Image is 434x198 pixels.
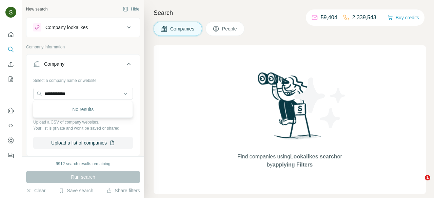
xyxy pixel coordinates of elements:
button: Enrich CSV [5,58,16,70]
button: Hide [118,4,144,14]
div: Company [44,61,64,67]
span: applying Filters [273,162,313,168]
button: Company lookalikes [26,19,140,36]
span: Find companies using or by [235,153,344,169]
button: Quick start [5,28,16,41]
button: Dashboard [5,134,16,147]
div: Company lookalikes [45,24,88,31]
img: Surfe Illustration - Woman searching with binoculars [255,70,325,146]
div: Select a company name or website [33,75,133,84]
div: 9912 search results remaining [56,161,111,167]
img: Avatar [5,7,16,18]
button: Company [26,56,140,75]
button: Save search [59,187,93,194]
h4: Search [154,8,426,18]
span: 1 [425,175,430,180]
button: My lists [5,73,16,85]
p: Company information [26,44,140,50]
button: Use Surfe on LinkedIn [5,105,16,117]
p: Upload a CSV of company websites. [33,119,133,125]
button: Feedback [5,149,16,161]
button: Clear [26,187,45,194]
button: Use Surfe API [5,119,16,132]
iframe: Intercom live chat [411,175,427,191]
button: Buy credits [388,13,419,22]
p: 2,339,543 [352,14,376,22]
p: Your list is private and won't be saved or shared. [33,125,133,131]
span: People [222,25,238,32]
img: Surfe Illustration - Stars [290,72,351,133]
button: Share filters [106,187,140,194]
div: New search [26,6,47,12]
span: Lookalikes search [290,154,337,159]
span: Companies [170,25,195,32]
p: 59,404 [321,14,337,22]
button: Upload a list of companies [33,137,133,149]
button: Search [5,43,16,56]
div: No results [35,103,131,116]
